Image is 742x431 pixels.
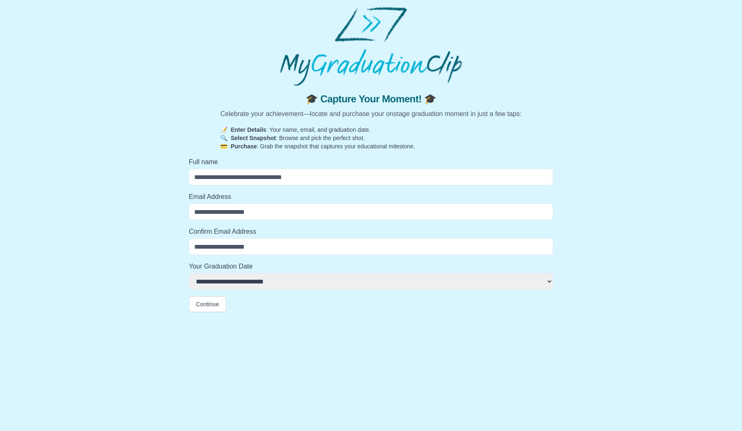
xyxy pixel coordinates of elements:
strong: Purchase [231,143,257,150]
span: 🔍 [220,135,227,141]
strong: Select Snapshot [231,135,276,141]
strong: Enter Details [231,126,266,133]
p: : Grab the snapshot that captures your educational milestone. [220,142,522,150]
span: 🎓 Capture Your Moment! 🎓 [220,92,522,106]
label: Full name [189,157,553,167]
p: : Browse and pick the perfect shot. [220,134,522,142]
span: 💳 [220,143,227,150]
p: Celebrate your achievement—locate and purchase your onstage graduation moment in just a few taps: [220,109,522,119]
p: : Your name, email, and graduation date. [220,126,522,134]
label: Your Graduation Date [189,262,553,271]
span: 📝 [220,126,227,133]
label: Confirm Email Address [189,227,553,237]
img: MyGraduationClip [280,7,462,86]
label: Email Address [189,192,553,202]
button: Continue [189,296,226,312]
